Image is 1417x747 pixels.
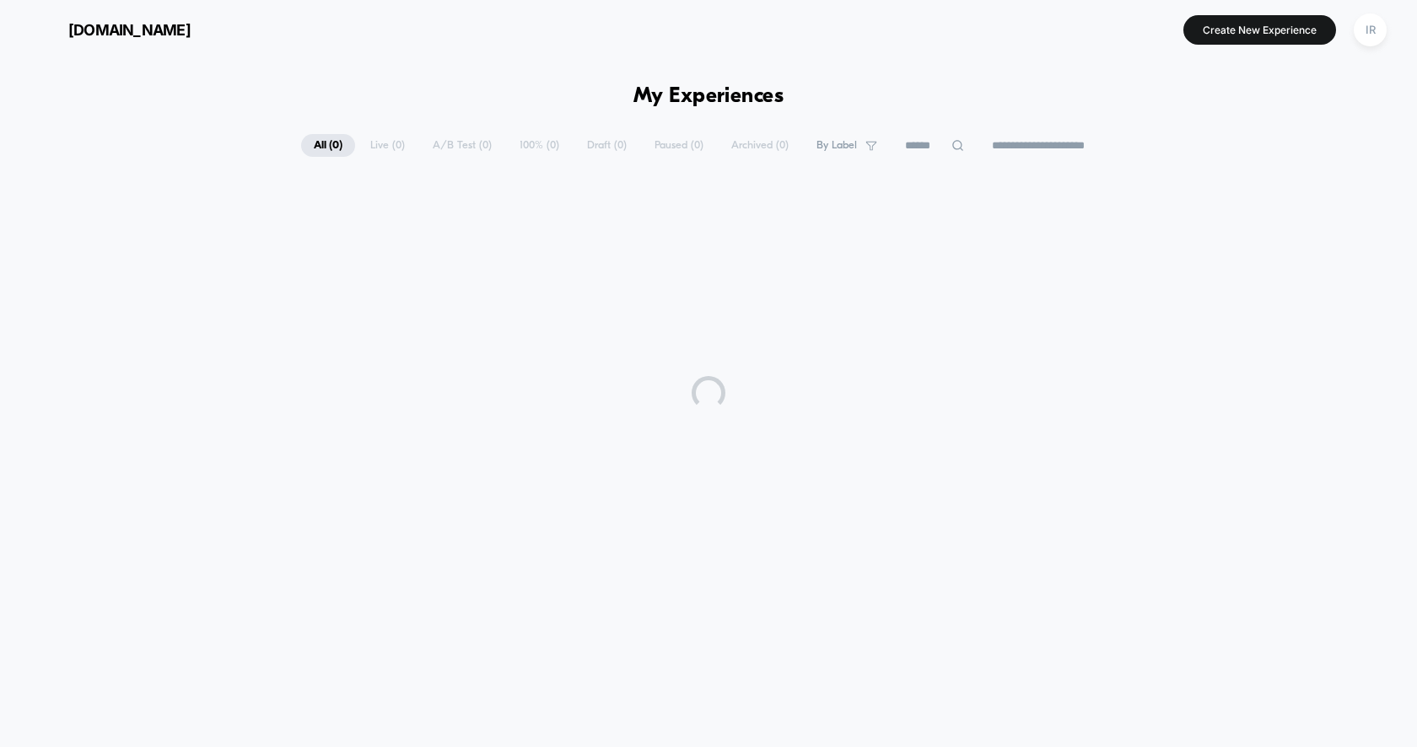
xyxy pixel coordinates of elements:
span: [DOMAIN_NAME] [68,21,191,39]
span: By Label [816,139,857,152]
button: [DOMAIN_NAME] [25,16,196,43]
span: All ( 0 ) [301,134,355,157]
div: IR [1354,13,1387,46]
button: IR [1349,13,1392,47]
button: Create New Experience [1183,15,1336,45]
h1: My Experiences [633,84,784,109]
